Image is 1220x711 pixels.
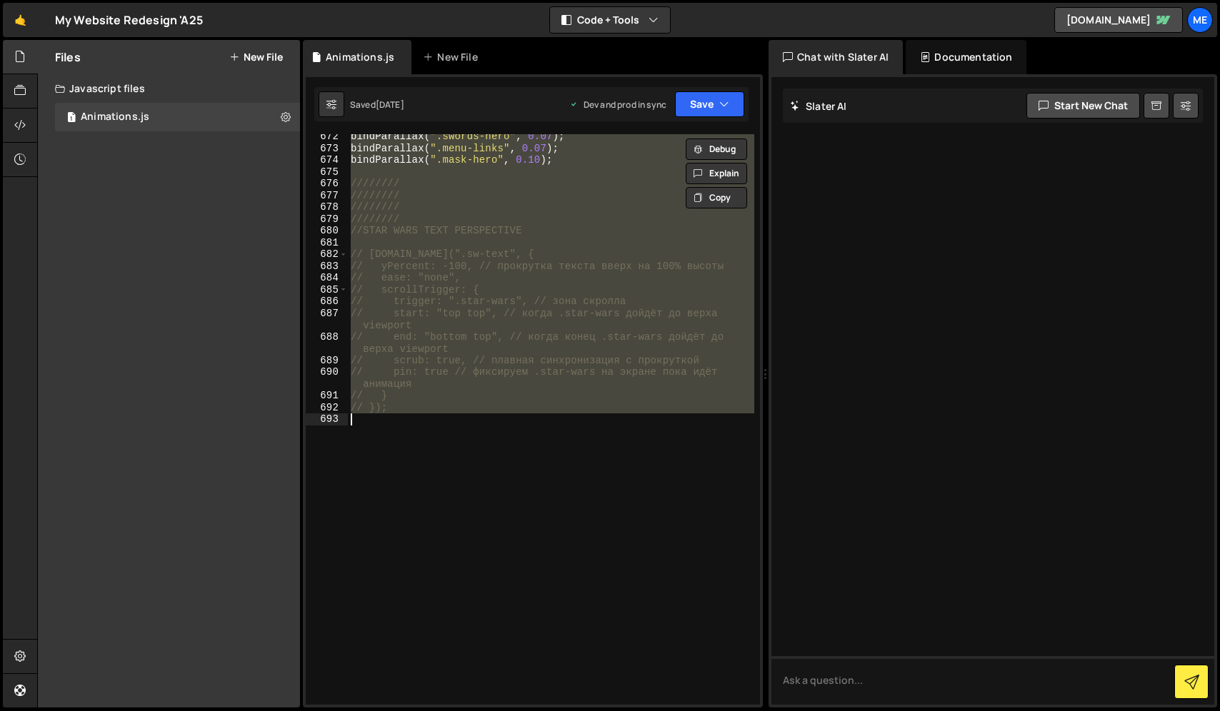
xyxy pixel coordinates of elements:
div: 681 [306,237,348,249]
a: Me [1187,7,1213,33]
div: New File [423,50,483,64]
div: 690 [306,366,348,390]
div: 672 [306,131,348,143]
div: My Website Redesign 'A25 [55,11,203,29]
h2: Slater AI [790,99,847,113]
div: 687 [306,308,348,331]
div: 677 [306,190,348,202]
button: Copy [686,187,747,208]
div: 676 [306,178,348,190]
div: Chat with Slater AI [769,40,903,74]
div: Saved [350,99,404,111]
div: [DATE] [376,99,404,111]
div: 688 [306,331,348,355]
div: 674 [306,154,348,166]
div: 686 [306,296,348,308]
div: 679 [306,213,348,226]
button: Code + Tools [550,7,670,33]
button: Save [675,91,744,117]
button: New File [229,51,283,63]
button: Explain [686,163,747,184]
button: Debug [686,138,747,160]
a: [DOMAIN_NAME] [1054,7,1183,33]
div: Animations.js [326,50,394,64]
a: 🤙 [3,3,38,37]
button: Start new chat [1026,93,1140,118]
div: 678 [306,201,348,213]
div: Javascript files [38,74,300,103]
div: 673 [306,143,348,155]
div: 692 [306,402,348,414]
div: Documentation [906,40,1026,74]
div: Animations.js [81,111,149,123]
div: 675 [306,166,348,178]
div: 682 [306,248,348,261]
div: 684 [306,272,348,284]
div: 685 [306,284,348,296]
div: 683 [306,261,348,273]
span: 1 [67,113,76,124]
div: 680 [306,225,348,237]
div: 691 [306,390,348,402]
div: 693 [306,413,348,425]
div: 14728/38172.js [55,103,300,131]
h2: Files [55,49,81,65]
div: Dev and prod in sync [569,99,666,111]
div: 689 [306,355,348,367]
